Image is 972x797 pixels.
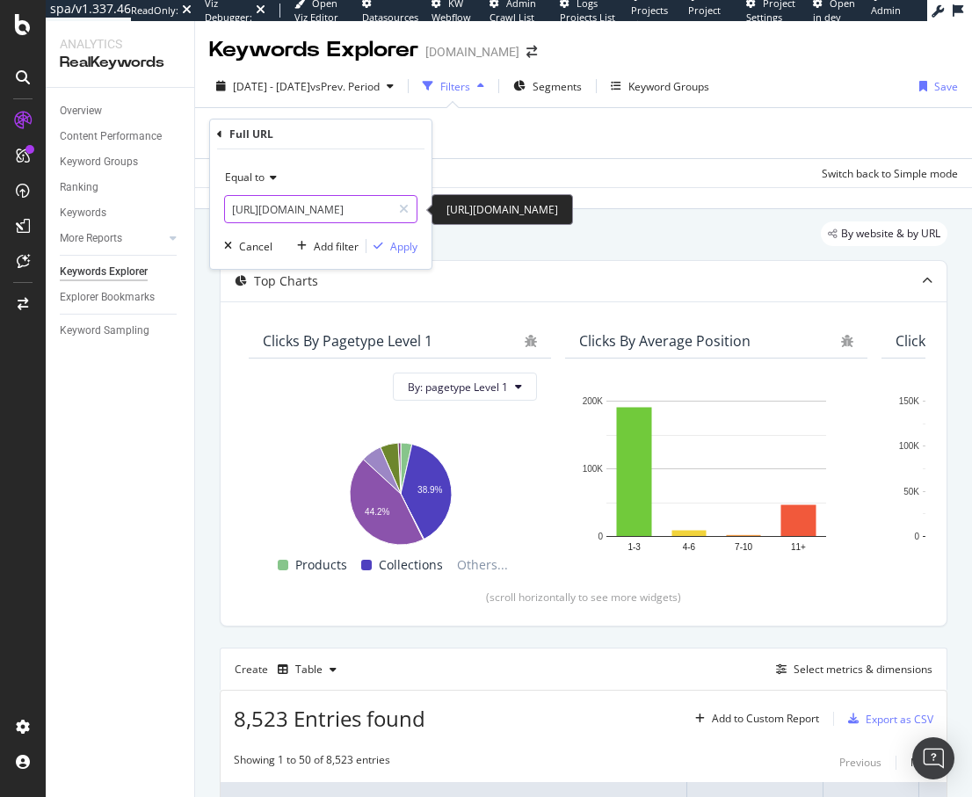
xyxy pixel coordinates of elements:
div: Keyword Groups [60,153,138,171]
div: Cancel [239,239,272,254]
div: Clicks By pagetype Level 1 [263,332,432,350]
div: Showing 1 to 50 of 8,523 entries [234,752,390,773]
div: RealKeywords [60,53,180,73]
div: Switch back to Simple mode [822,166,958,181]
div: Open Intercom Messenger [912,737,954,779]
svg: A chart. [579,392,853,562]
div: Filters [440,79,470,94]
div: Select metrics & dimensions [794,662,932,677]
a: Ranking [60,178,182,197]
button: Keyword Groups [604,72,716,100]
div: Clicks By Average Position [579,332,751,350]
a: Keywords Explorer [60,263,182,281]
span: Equal to [225,170,265,185]
div: Keywords Explorer [60,263,148,281]
div: bug [841,335,853,347]
span: Datasources [362,11,418,24]
text: 100K [583,464,604,474]
div: Content Performance [60,127,162,146]
button: Select metrics & dimensions [769,659,932,680]
div: bug [525,335,537,347]
a: Overview [60,102,182,120]
div: legacy label [821,221,947,246]
a: More Reports [60,229,164,248]
span: Segments [533,79,582,94]
div: [DOMAIN_NAME] [425,43,519,61]
div: More Reports [60,229,122,248]
text: 38.9% [417,486,442,496]
a: Content Performance [60,127,182,146]
div: Keywords [60,204,106,222]
div: Keywords Explorer [209,35,418,65]
button: Filters [416,72,491,100]
text: 150K [899,396,920,406]
div: Table [295,664,323,675]
text: 100K [899,442,920,452]
button: Next [910,752,933,773]
div: (scroll horizontally to see more widgets) [242,590,925,605]
button: Table [271,656,344,684]
div: Analytics [60,35,180,53]
div: [URL][DOMAIN_NAME] [432,194,573,225]
div: arrow-right-arrow-left [526,46,537,58]
span: Project Page [688,4,721,31]
span: Collections [379,554,443,576]
div: Keyword Groups [628,79,709,94]
text: 1-3 [627,542,641,552]
span: Admin Page [871,4,901,31]
div: Overview [60,102,102,120]
button: Cancel [217,237,272,255]
div: Next [910,755,933,770]
button: [DATE] - [DATE]vsPrev. Period [209,72,401,100]
div: Save [934,79,958,94]
span: Others... [450,554,515,576]
button: Export as CSV [841,705,933,733]
div: Previous [839,755,881,770]
span: By: pagetype Level 1 [408,380,508,395]
text: 11+ [791,542,806,552]
div: Keyword Sampling [60,322,149,340]
text: 7-10 [735,542,752,552]
button: Previous [839,752,881,773]
a: Keyword Sampling [60,322,182,340]
button: Add filter [290,237,359,255]
text: 200K [583,396,604,406]
span: By website & by URL [841,228,940,239]
button: Apply [366,237,417,255]
text: 50K [903,487,919,496]
span: vs Prev. Period [310,79,380,94]
div: Ranking [60,178,98,197]
a: Explorer Bookmarks [60,288,182,307]
text: 44.2% [365,507,389,517]
div: Add to Custom Report [712,714,819,724]
div: Create [235,656,344,684]
button: Save [912,72,958,100]
div: ReadOnly: [131,4,178,18]
div: Top Charts [254,272,318,290]
svg: A chart. [263,434,537,547]
text: 0 [598,532,603,541]
button: By: pagetype Level 1 [393,373,537,401]
span: Projects List [631,4,668,31]
text: 4-6 [683,542,696,552]
a: Keywords [60,204,182,222]
span: [DATE] - [DATE] [233,79,310,94]
div: Apply [390,239,417,254]
button: Add to Custom Report [688,705,819,733]
a: Keyword Groups [60,153,182,171]
button: Switch back to Simple mode [815,159,958,187]
div: Explorer Bookmarks [60,288,155,307]
span: 8,523 Entries found [234,704,425,733]
div: Add filter [314,239,359,254]
button: Segments [506,72,589,100]
div: Full URL [229,127,273,141]
span: Products [295,554,347,576]
text: 0 [914,532,919,541]
div: Export as CSV [866,712,933,727]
